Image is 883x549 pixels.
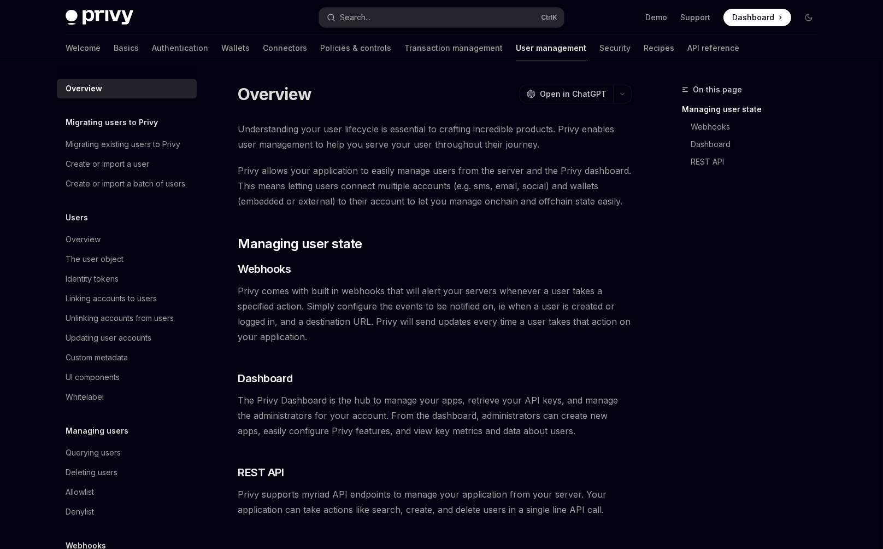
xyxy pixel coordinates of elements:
[516,35,586,61] a: User management
[57,328,197,348] a: Updating user accounts
[66,157,149,171] div: Create or import a user
[66,138,180,151] div: Migrating existing users to Privy
[66,466,117,479] div: Deleting users
[263,35,307,61] a: Connectors
[599,35,631,61] a: Security
[57,79,197,98] a: Overview
[66,331,151,344] div: Updating user accounts
[238,261,291,277] span: Webhooks
[540,89,607,100] span: Open in ChatGPT
[57,269,197,289] a: Identity tokens
[57,367,197,387] a: UI components
[66,505,94,518] div: Denylist
[238,283,632,344] span: Privy comes with built in webhooks that will alert your servers whenever a user takes a specified...
[682,101,826,118] a: Managing user state
[66,371,120,384] div: UI components
[691,153,826,171] a: REST API
[57,135,197,154] a: Migrating existing users to Privy
[800,9,817,26] button: Toggle dark mode
[340,11,370,24] div: Search...
[66,35,101,61] a: Welcome
[238,393,632,439] span: The Privy Dashboard is the hub to manage your apps, retrieve your API keys, and manage the admini...
[57,289,197,308] a: Linking accounts to users
[57,174,197,194] a: Create or import a batch of users
[114,35,139,61] a: Basics
[66,177,185,190] div: Create or import a batch of users
[238,487,632,517] span: Privy supports myriad API endpoints to manage your application from your server. Your application...
[320,35,391,61] a: Policies & controls
[238,84,311,104] h1: Overview
[221,35,250,61] a: Wallets
[66,390,104,404] div: Whitelabel
[66,211,88,224] h5: Users
[66,272,119,285] div: Identity tokens
[691,118,826,136] a: Webhooks
[645,12,667,23] a: Demo
[238,163,632,209] span: Privy allows your application to easily manage users from the server and the Privy dashboard. Thi...
[66,312,174,325] div: Unlinking accounts from users
[66,82,102,95] div: Overview
[57,443,197,463] a: Querying users
[57,502,197,522] a: Denylist
[691,136,826,153] a: Dashboard
[66,116,158,129] h5: Migrating users to Privy
[238,465,284,480] span: REST API
[57,482,197,502] a: Allowlist
[238,371,293,386] span: Dashboard
[520,85,613,103] button: Open in ChatGPT
[66,351,128,364] div: Custom metadata
[687,35,739,61] a: API reference
[57,154,197,174] a: Create or import a user
[152,35,208,61] a: Authentication
[238,121,632,152] span: Understanding your user lifecycle is essential to crafting incredible products. Privy enables use...
[66,446,121,459] div: Querying users
[319,8,564,27] button: Search...CtrlK
[57,308,197,328] a: Unlinking accounts from users
[57,348,197,367] a: Custom metadata
[644,35,674,61] a: Recipes
[66,253,123,266] div: The user object
[404,35,503,61] a: Transaction management
[57,249,197,269] a: The user object
[680,12,710,23] a: Support
[732,12,774,23] span: Dashboard
[57,463,197,482] a: Deleting users
[238,235,362,253] span: Managing user state
[723,9,791,26] a: Dashboard
[66,486,94,499] div: Allowlist
[57,230,197,249] a: Overview
[66,292,157,305] div: Linking accounts to users
[541,13,557,22] span: Ctrl K
[66,233,101,246] div: Overview
[66,424,128,437] h5: Managing users
[66,10,133,25] img: dark logo
[57,387,197,407] a: Whitelabel
[693,83,742,96] span: On this page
